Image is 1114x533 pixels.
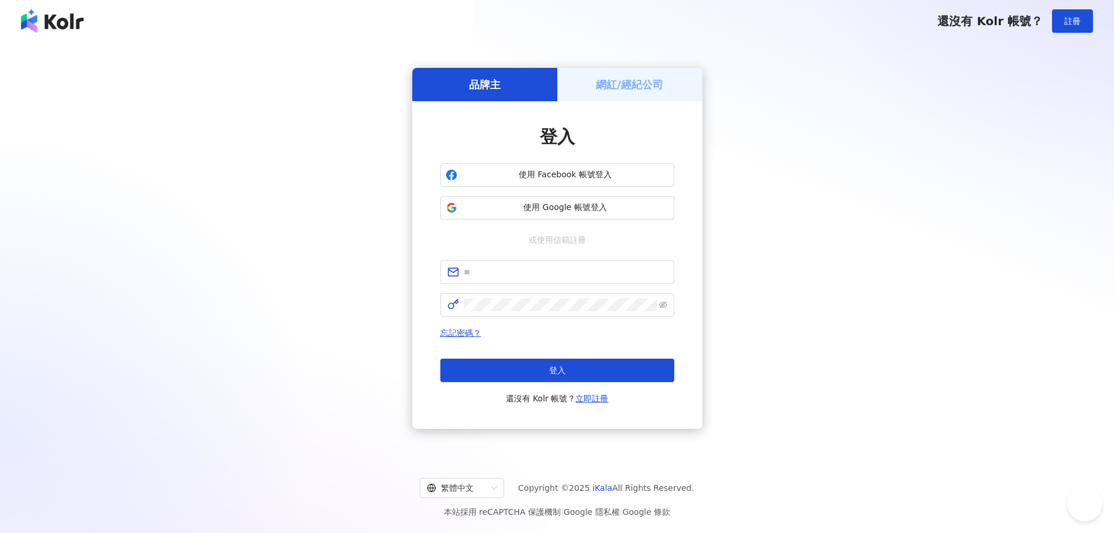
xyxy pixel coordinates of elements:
[506,391,609,405] span: 還沒有 Kolr 帳號？
[622,507,670,517] a: Google 條款
[520,233,594,246] span: 或使用信箱註冊
[444,505,670,519] span: 本站採用 reCAPTCHA 保護機制
[462,169,669,181] span: 使用 Facebook 帳號登入
[561,507,564,517] span: |
[620,507,623,517] span: |
[1052,9,1093,33] button: 註冊
[462,202,669,214] span: 使用 Google 帳號登入
[659,301,667,309] span: eye-invisible
[592,483,612,493] a: iKala
[427,479,487,497] div: 繁體中文
[564,507,620,517] a: Google 隱私權
[596,77,663,92] h5: 網紅/經紀公司
[1067,486,1102,521] iframe: Help Scout Beacon - Open
[440,163,674,187] button: 使用 Facebook 帳號登入
[575,394,608,403] a: 立即註冊
[549,366,565,375] span: 登入
[440,328,481,338] a: 忘記密碼？
[440,359,674,382] button: 登入
[540,126,575,147] span: 登入
[937,14,1043,28] span: 還沒有 Kolr 帳號？
[440,196,674,219] button: 使用 Google 帳號登入
[469,77,501,92] h5: 品牌主
[21,9,84,33] img: logo
[1064,16,1081,26] span: 註冊
[518,481,694,495] span: Copyright © 2025 All Rights Reserved.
